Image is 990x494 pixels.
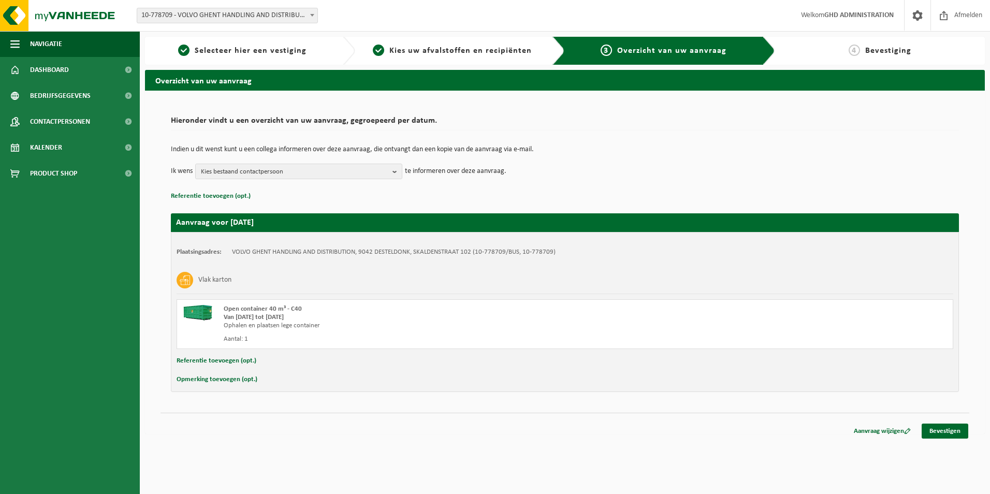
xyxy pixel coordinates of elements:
[617,47,726,55] span: Overzicht van uw aanvraag
[224,335,606,343] div: Aantal: 1
[224,322,606,330] div: Ophalen en plaatsen lege container
[195,47,307,55] span: Selecteer hier een vestiging
[849,45,860,56] span: 4
[137,8,318,23] span: 10-778709 - VOLVO GHENT HANDLING AND DISTRIBUTION - DESTELDONK
[30,57,69,83] span: Dashboard
[224,314,284,321] strong: Van [DATE] tot [DATE]
[405,164,506,179] p: te informeren over deze aanvraag.
[171,164,193,179] p: Ik wens
[177,354,256,368] button: Referentie toevoegen (opt.)
[30,109,90,135] span: Contactpersonen
[30,31,62,57] span: Navigatie
[601,45,612,56] span: 3
[150,45,334,57] a: 1Selecteer hier een vestiging
[360,45,545,57] a: 2Kies uw afvalstoffen en recipiënten
[177,373,257,386] button: Opmerking toevoegen (opt.)
[30,135,62,161] span: Kalender
[846,424,919,439] a: Aanvraag wijzigen
[171,190,251,203] button: Referentie toevoegen (opt.)
[824,11,894,19] strong: GHD ADMINISTRATION
[195,164,402,179] button: Kies bestaand contactpersoon
[232,248,556,256] td: VOLVO GHENT HANDLING AND DISTRIBUTION, 9042 DESTELDONK, SKALDENSTRAAT 102 (10-778709/BUS, 10-778709)
[145,70,985,90] h2: Overzicht van uw aanvraag
[171,146,959,153] p: Indien u dit wenst kunt u een collega informeren over deze aanvraag, die ontvangt dan een kopie v...
[865,47,911,55] span: Bevestiging
[182,305,213,321] img: HK-XC-40-GN-00.png
[178,45,190,56] span: 1
[176,219,254,227] strong: Aanvraag voor [DATE]
[137,8,317,23] span: 10-778709 - VOLVO GHENT HANDLING AND DISTRIBUTION - DESTELDONK
[224,306,302,312] span: Open container 40 m³ - C40
[922,424,968,439] a: Bevestigen
[30,83,91,109] span: Bedrijfsgegevens
[171,117,959,130] h2: Hieronder vindt u een overzicht van uw aanvraag, gegroepeerd per datum.
[30,161,77,186] span: Product Shop
[201,164,388,180] span: Kies bestaand contactpersoon
[389,47,532,55] span: Kies uw afvalstoffen en recipiënten
[198,272,231,288] h3: Vlak karton
[373,45,384,56] span: 2
[177,249,222,255] strong: Plaatsingsadres:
